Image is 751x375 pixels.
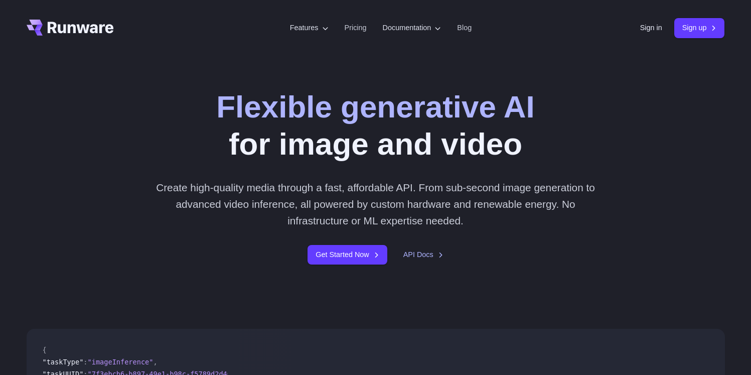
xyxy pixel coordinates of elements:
[345,22,367,34] a: Pricing
[674,18,725,38] a: Sign up
[43,358,84,366] span: "taskType"
[83,358,87,366] span: :
[403,249,443,261] a: API Docs
[27,20,114,36] a: Go to /
[457,22,472,34] a: Blog
[43,346,47,354] span: {
[88,358,154,366] span: "imageInference"
[640,22,662,34] a: Sign in
[153,358,157,366] span: ,
[216,88,535,163] h1: for image and video
[383,22,441,34] label: Documentation
[290,22,329,34] label: Features
[152,179,599,229] p: Create high-quality media through a fast, affordable API. From sub-second image generation to adv...
[216,89,535,124] strong: Flexible generative AI
[308,245,387,265] a: Get Started Now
